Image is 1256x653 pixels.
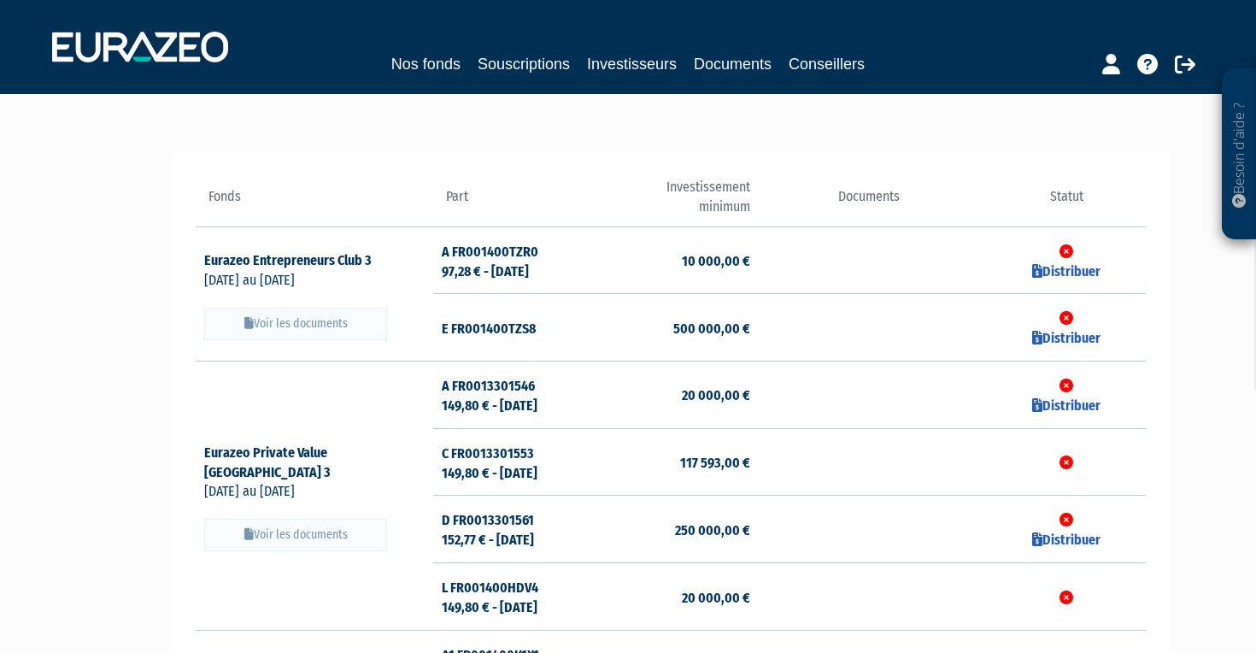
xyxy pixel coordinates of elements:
[433,362,591,429] td: A FR0013301546 149,80 € - [DATE]
[591,563,749,631] td: 20 000,00 €
[789,52,865,76] a: Conseillers
[433,563,591,631] td: L FR001400HDV4 149,80 € - [DATE]
[391,52,461,76] a: Nos fonds
[433,178,591,226] th: Part
[591,496,749,563] td: 250 000,00 €
[591,362,749,429] td: 20 000,00 €
[478,52,570,76] a: Souscriptions
[1032,397,1100,414] a: Distribuer
[1230,78,1249,232] p: Besoin d'aide ?
[204,519,387,551] button: Voir les documents
[591,178,749,226] th: Investissement minimum
[1032,263,1100,279] a: Distribuer
[196,178,433,226] th: Fonds
[204,272,295,288] span: [DATE] au [DATE]
[1032,330,1100,346] a: Distribuer
[591,428,749,496] td: 117 593,00 €
[204,483,295,499] span: [DATE] au [DATE]
[433,226,591,294] td: A FR001400TZR0 97,28 € - [DATE]
[988,178,1146,226] th: Statut
[204,308,387,340] button: Voir les documents
[433,428,591,496] td: C FR0013301553 149,80 € - [DATE]
[591,294,749,362] td: 500 000,00 €
[694,52,772,76] a: Documents
[1032,532,1100,548] a: Distribuer
[587,52,677,76] a: Investisseurs
[750,178,988,226] th: Documents
[204,252,387,268] a: Eurazeo Entrepreneurs Club 3
[433,496,591,563] td: D FR0013301561 152,77 € - [DATE]
[204,444,346,480] a: Eurazeo Private Value [GEOGRAPHIC_DATA] 3
[52,32,228,62] img: 1732889491-logotype_eurazeo_blanc_rvb.png
[591,226,749,294] td: 10 000,00 €
[433,294,591,362] td: E FR001400TZS8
